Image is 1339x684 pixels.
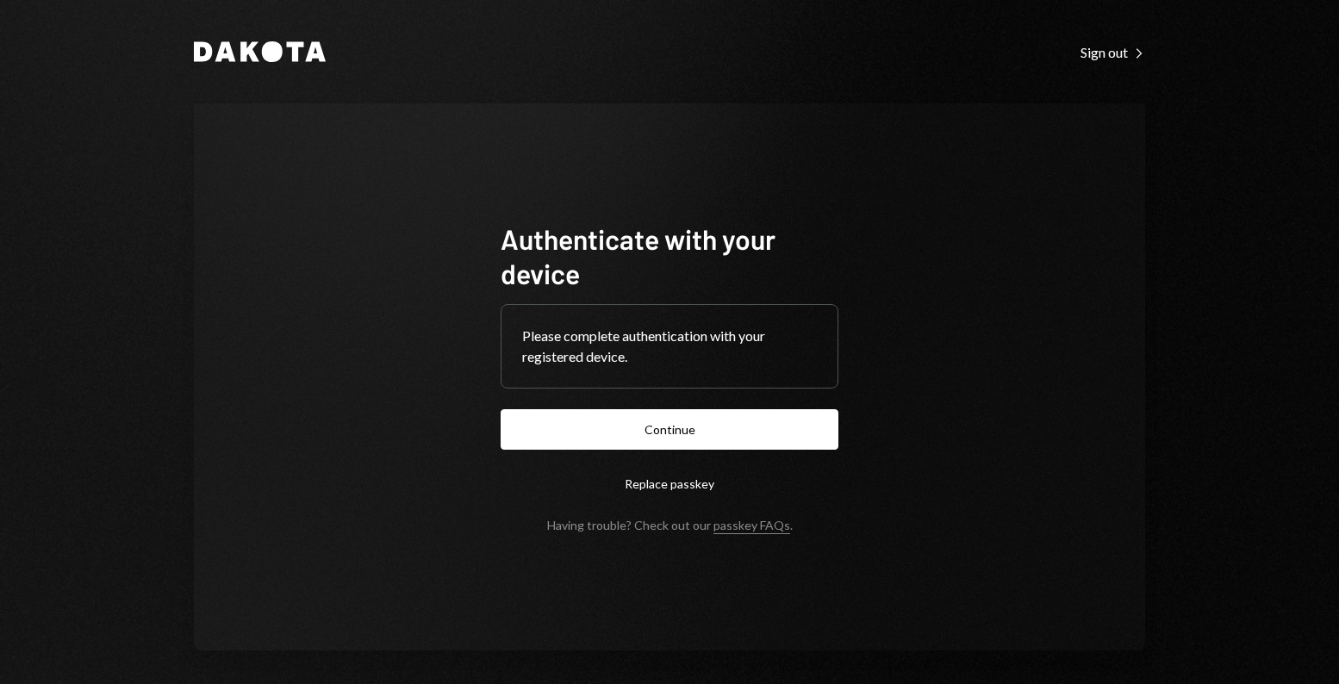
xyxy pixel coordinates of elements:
h1: Authenticate with your device [501,221,838,290]
a: passkey FAQs [713,518,790,534]
div: Please complete authentication with your registered device. [522,326,817,367]
div: Sign out [1081,44,1145,61]
a: Sign out [1081,42,1145,61]
button: Continue [501,409,838,450]
button: Replace passkey [501,463,838,504]
div: Having trouble? Check out our . [547,518,793,532]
